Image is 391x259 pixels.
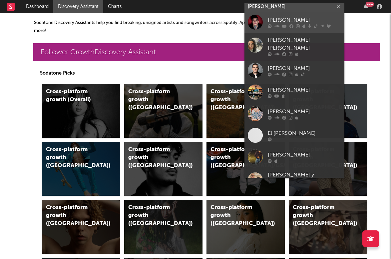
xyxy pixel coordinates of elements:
a: Cross-platform growth ([GEOGRAPHIC_DATA]) [124,200,202,254]
div: [PERSON_NAME] [PERSON_NAME] [268,36,341,52]
a: [PERSON_NAME] [244,146,344,168]
div: Cross-platform growth ([GEOGRAPHIC_DATA]) [128,146,185,170]
p: Sodatone Picks [40,69,373,77]
div: Cross-platform growth (Overall) [46,88,102,104]
a: [PERSON_NAME] [244,103,344,125]
div: [PERSON_NAME] [268,151,341,159]
div: Cross-platform growth ([GEOGRAPHIC_DATA]) [128,88,185,112]
a: Cross-platform growth (Overall) [42,84,120,138]
a: Cross-platform growth ([GEOGRAPHIC_DATA]) [124,84,202,138]
a: Cross-platform growth ([GEOGRAPHIC_DATA]) [42,142,120,196]
div: Cross-platform growth ([GEOGRAPHIC_DATA]) [210,88,267,112]
a: Cross-platform growth ([GEOGRAPHIC_DATA]) [206,200,285,254]
div: [PERSON_NAME] [268,108,341,116]
button: 99+ [364,4,368,9]
div: Cross-platform growth ([GEOGRAPHIC_DATA]) [293,204,349,228]
div: Cross-platform growth ([GEOGRAPHIC_DATA]) [46,204,102,228]
input: Search for artists [244,3,344,11]
a: [PERSON_NAME] [244,81,344,103]
div: Cross-platform growth ([GEOGRAPHIC_DATA]/GSA) [210,146,267,170]
a: Cross-platform growth ([GEOGRAPHIC_DATA]/GSA) [206,142,285,196]
div: [PERSON_NAME] [268,86,341,94]
div: El [PERSON_NAME] [268,129,341,137]
a: Cross-platform growth ([GEOGRAPHIC_DATA]) [42,200,120,254]
a: Cross-platform growth ([GEOGRAPHIC_DATA]) [206,84,285,138]
div: 99 + [366,2,374,7]
a: Follower GrowthDiscovery Assistant [33,43,380,61]
a: [PERSON_NAME] y [PERSON_NAME] [244,168,344,194]
div: [PERSON_NAME] y [PERSON_NAME] [268,171,341,187]
a: Cross-platform growth ([GEOGRAPHIC_DATA]) [289,200,367,254]
div: Cross-platform growth ([GEOGRAPHIC_DATA]) [210,204,267,228]
a: [PERSON_NAME] [PERSON_NAME] [244,33,344,60]
a: [PERSON_NAME] [244,60,344,81]
div: Cross-platform growth ([GEOGRAPHIC_DATA]) [128,204,185,228]
div: Cross-platform growth ([GEOGRAPHIC_DATA]) [46,146,102,170]
a: El [PERSON_NAME] [244,125,344,146]
a: Cross-platform growth ([GEOGRAPHIC_DATA]) [124,142,202,196]
a: [PERSON_NAME] [244,11,344,33]
p: Sodatone Discovery Assistants help you find breaking, unsigned artists and songwriters across Spo... [34,19,346,35]
div: [PERSON_NAME] [268,64,341,72]
div: [PERSON_NAME] [268,16,341,24]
